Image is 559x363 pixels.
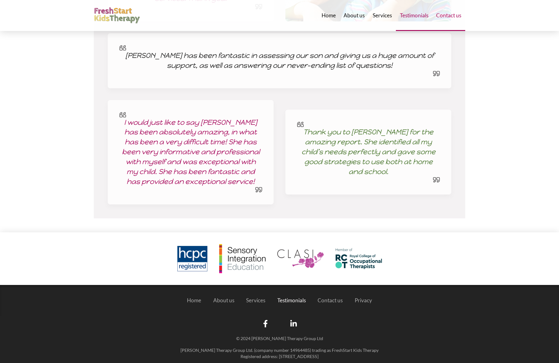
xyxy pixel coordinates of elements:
[344,13,365,18] span: About us
[219,244,266,273] img: Member of the Sensory Integration Education Network
[187,298,201,303] span: Home
[246,298,265,303] span: Services
[355,298,372,303] span: Privacy
[312,292,349,309] a: Contact us
[349,292,378,309] a: Privacy
[94,7,140,24] img: FreshStart Kids Therapy logo
[180,347,379,360] p: [PERSON_NAME] Therapy Group Ltd. (company number 14964485) trading as FreshStart Kids Therapy Reg...
[119,51,440,71] p: [PERSON_NAME] has been fantastic in assessing our son and giving us a huge amount of support, as ...
[271,292,312,309] a: Testimonials
[400,13,428,18] span: Testimonials
[336,248,382,269] img: Member of the Royal College of Occupational Therapists
[373,13,392,18] span: Services
[322,13,336,18] span: Home
[297,127,440,177] p: Thank you to [PERSON_NAME] for the amazing report. She identified all my child’s needs perfectly ...
[180,335,379,342] p: © 2024 [PERSON_NAME] Therapy Group Ltd
[318,298,343,303] span: Contact us
[277,249,324,268] img: Collaborative for Leadership in Ayres Sensory Integration
[181,292,207,309] a: Home
[177,246,207,272] img: Registered member of the Health and Care Professions Council
[207,292,240,309] a: About us
[277,298,306,303] span: Testimonials
[436,13,461,18] span: Contact us
[213,298,234,303] span: About us
[119,118,262,187] p: I would just like to say [PERSON_NAME] has been absolutely amazing, in what has been a very diffi...
[240,292,271,309] a: Services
